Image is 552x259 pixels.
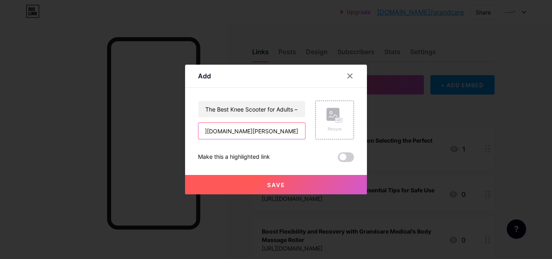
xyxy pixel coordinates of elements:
div: Make this a highlighted link [198,152,270,162]
input: URL [198,123,305,139]
div: Add [198,71,211,81]
div: Picture [327,126,343,132]
button: Save [185,175,367,194]
span: Save [267,181,285,188]
input: Title [198,101,305,117]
